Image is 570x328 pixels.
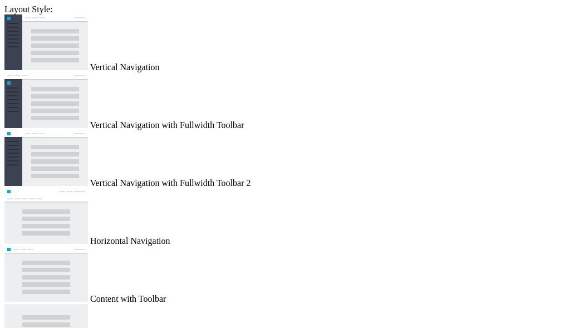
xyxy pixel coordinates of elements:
span: Vertical Navigation with Fullwidth Toolbar 2 [90,178,251,188]
img: vertical-nav-with-full-toolbar-2.jpg [4,130,88,186]
img: content-with-toolbar.jpg [4,246,88,302]
span: Vertical Navigation [90,62,160,72]
md-radio-button: Vertical Navigation [4,14,566,72]
img: vertical-nav.jpg [4,14,88,70]
span: Vertical Navigation with Fullwidth Toolbar [90,120,244,130]
div: Layout Style: [4,4,566,14]
md-radio-button: Vertical Navigation with Fullwidth Toolbar [4,72,566,130]
span: Horizontal Navigation [90,236,170,246]
img: horizontal-nav.jpg [4,188,88,244]
span: Content with Toolbar [90,294,166,303]
img: vertical-nav-with-full-toolbar.jpg [4,72,88,128]
md-radio-button: Horizontal Navigation [4,188,566,246]
md-radio-button: Content with Toolbar [4,246,566,304]
md-radio-button: Vertical Navigation with Fullwidth Toolbar 2 [4,130,566,188]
